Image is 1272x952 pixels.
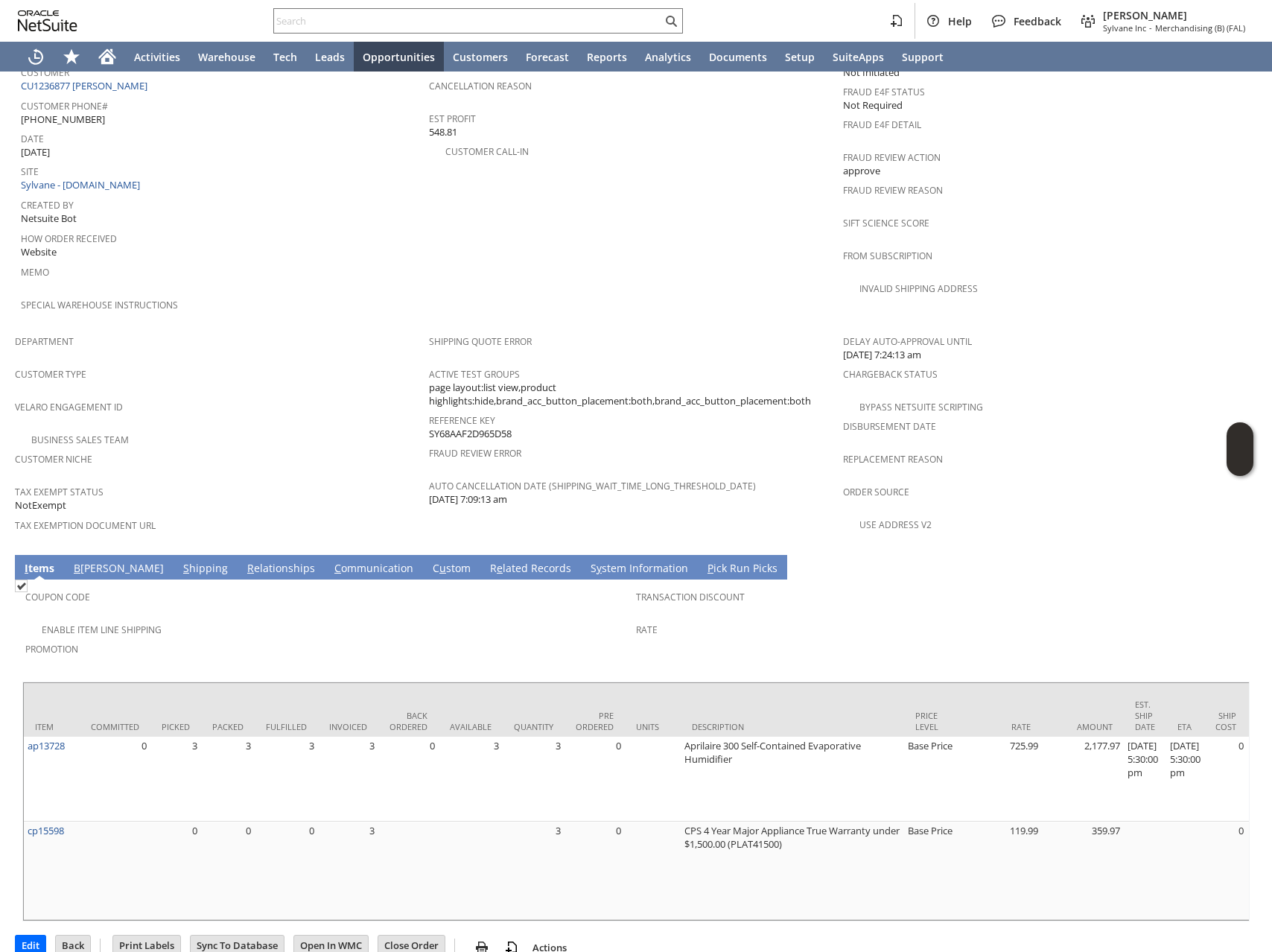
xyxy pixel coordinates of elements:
[21,66,69,79] a: Customer
[514,721,553,732] div: Quantity
[843,184,943,197] a: Fraud Review Reason
[1204,822,1247,920] td: 0
[80,737,150,822] td: 0
[429,112,476,125] a: Est Profit
[636,623,658,636] a: Rate
[971,721,1031,732] div: Rate
[587,50,627,64] span: Reports
[21,112,105,127] span: [PHONE_NUMBER]
[21,178,144,191] a: Sylvane - [DOMAIN_NAME]
[264,42,306,72] a: Tech
[843,86,925,98] a: Fraud E4F Status
[274,12,662,30] input: Search
[247,561,254,575] span: R
[18,10,77,31] svg: logo
[486,561,575,577] a: Related Records
[636,721,670,732] div: Units
[125,42,189,72] a: Activities
[389,710,427,732] div: Back Ordered
[948,14,972,28] span: Help
[255,822,318,920] td: 0
[503,822,565,920] td: 3
[134,50,180,64] span: Activities
[201,737,255,822] td: 3
[63,48,80,66] svg: Shortcuts
[212,721,244,732] div: Packed
[915,710,949,732] div: Price Level
[833,50,884,64] span: SuiteApps
[28,739,65,752] a: ap13728
[25,643,78,656] a: Promotion
[1103,8,1245,22] span: [PERSON_NAME]
[960,822,1042,920] td: 119.99
[74,561,80,575] span: B
[179,561,232,577] a: Shipping
[1230,558,1248,576] a: Unrolled view on
[859,401,983,413] a: Bypass NetSuite Scripting
[636,42,700,72] a: Analytics
[429,125,457,139] span: 548.81
[445,145,529,158] a: Customer Call-in
[1124,737,1166,822] td: [DATE] 5:30:00 pm
[565,822,625,920] td: 0
[354,42,444,72] a: Opportunities
[843,118,921,131] a: Fraud E4F Detail
[859,282,978,295] a: Invalid Shipping Address
[255,737,318,822] td: 3
[54,42,89,72] div: Shortcuts
[273,50,297,64] span: Tech
[587,561,692,577] a: System Information
[429,492,507,507] span: [DATE] 7:09:13 am
[70,561,168,577] a: B[PERSON_NAME]
[776,42,824,72] a: Setup
[565,737,625,822] td: 0
[1042,737,1124,822] td: 2,177.97
[497,561,503,575] span: e
[439,737,503,822] td: 3
[429,427,512,441] span: SY68AAF2D965D58
[21,245,57,259] span: Website
[27,48,45,66] svg: Recent Records
[35,721,69,732] div: Item
[318,822,378,920] td: 3
[517,42,578,72] a: Forecast
[15,453,92,466] a: Customer Niche
[843,66,900,80] span: Not Initiated
[429,368,520,381] a: Active Test Groups
[453,50,508,64] span: Customers
[183,561,189,575] span: S
[785,50,815,64] span: Setup
[1204,737,1247,822] td: 0
[21,100,108,112] a: Customer Phone#
[334,561,341,575] span: C
[306,42,354,72] a: Leads
[15,580,28,592] img: Checked
[1227,422,1253,476] iframe: Click here to launch Oracle Guided Learning Help Panel
[843,250,932,262] a: From Subscription
[189,42,264,72] a: Warehouse
[150,822,201,920] td: 0
[21,165,39,178] a: Site
[331,561,417,577] a: Communication
[21,199,74,212] a: Created By
[15,368,86,381] a: Customer Type
[378,737,439,822] td: 0
[636,591,745,603] a: Transaction Discount
[91,721,139,732] div: Committed
[42,623,162,636] a: Enable Item Line Shipping
[1103,22,1146,34] span: Sylvane Inc
[902,50,944,64] span: Support
[843,164,880,178] span: approve
[645,50,691,64] span: Analytics
[198,50,255,64] span: Warehouse
[429,381,836,408] span: page layout:list view,product highlights:hide,brand_acc_button_placement:both,brand_acc_button_pl...
[843,368,938,381] a: Chargeback Status
[526,50,569,64] span: Forecast
[429,414,495,427] a: Reference Key
[266,721,307,732] div: Fulfilled
[1149,22,1152,34] span: -
[859,518,932,531] a: Use Address V2
[1227,450,1253,477] span: Oracle Guided Learning Widget. To move around, please hold and drag
[244,561,319,577] a: Relationships
[89,42,125,72] a: Home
